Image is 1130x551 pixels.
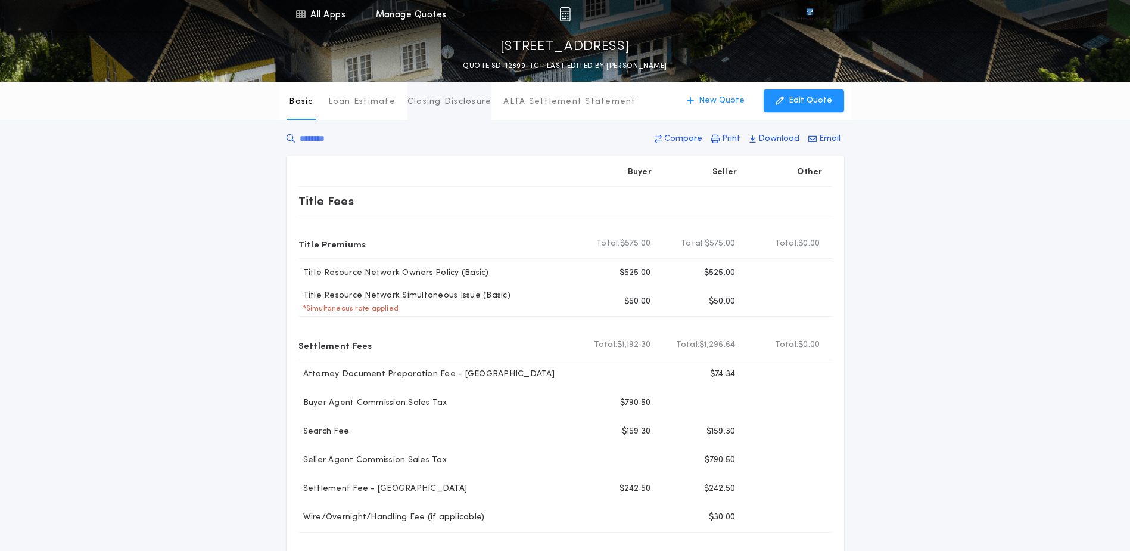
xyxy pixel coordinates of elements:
p: New Quote [699,95,745,107]
p: Closing Disclosure [407,96,492,108]
p: $30.00 [709,512,736,524]
p: Edit Quote [789,95,832,107]
p: Title Resource Network Simultaneous Issue (Basic) [298,290,510,302]
p: Settlement Fees [298,336,372,355]
p: $159.30 [622,426,651,438]
button: Print [708,128,744,150]
b: Total: [596,238,620,250]
p: Settlement Fee - [GEOGRAPHIC_DATA] [298,483,468,495]
p: Search Fee [298,426,350,438]
p: Basic [289,96,313,108]
p: $790.50 [705,454,736,466]
p: Wire/Overnight/Handling Fee (if applicable) [298,512,485,524]
button: Download [746,128,803,150]
button: Compare [651,128,706,150]
p: QUOTE SD-12899-TC - LAST EDITED BY [PERSON_NAME] [463,60,667,72]
p: Title Premiums [298,234,366,253]
p: $790.50 [620,397,651,409]
p: Seller Agent Commission Sales Tax [298,454,447,466]
b: Total: [676,339,700,351]
p: Seller [712,166,737,178]
span: $1,192.30 [617,339,650,351]
button: Email [805,128,844,150]
p: Compare [664,133,702,145]
img: vs-icon [785,8,835,20]
p: Attorney Document Preparation Fee - [GEOGRAPHIC_DATA] [298,369,555,380]
p: Buyer Agent Commission Sales Tax [298,397,447,409]
span: $0.00 [798,339,820,351]
span: $575.00 [705,238,736,250]
button: Edit Quote [764,89,844,112]
p: $525.00 [620,267,651,279]
b: Total: [681,238,705,250]
p: Loan Estimate [328,96,396,108]
span: $0.00 [798,238,820,250]
img: img [559,7,571,21]
p: $242.50 [704,483,736,495]
b: Total: [594,339,618,351]
p: Email [819,133,841,145]
p: * Simultaneous rate applied [298,304,399,314]
p: ALTA Settlement Statement [503,96,636,108]
p: [STREET_ADDRESS] [500,38,630,57]
p: Title Resource Network Owners Policy (Basic) [298,267,489,279]
p: $159.30 [706,426,736,438]
p: $525.00 [704,267,736,279]
p: Print [722,133,740,145]
span: $1,296.64 [699,339,735,351]
p: Other [797,166,822,178]
p: $242.50 [620,483,651,495]
b: Total: [775,238,799,250]
p: $74.34 [710,369,736,380]
p: Title Fees [298,191,354,211]
p: Buyer [628,166,652,178]
p: Download [758,133,799,145]
p: $50.00 [624,296,651,308]
button: New Quote [675,89,757,112]
p: $50.00 [709,296,736,308]
b: Total: [775,339,799,351]
span: $575.00 [620,238,651,250]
